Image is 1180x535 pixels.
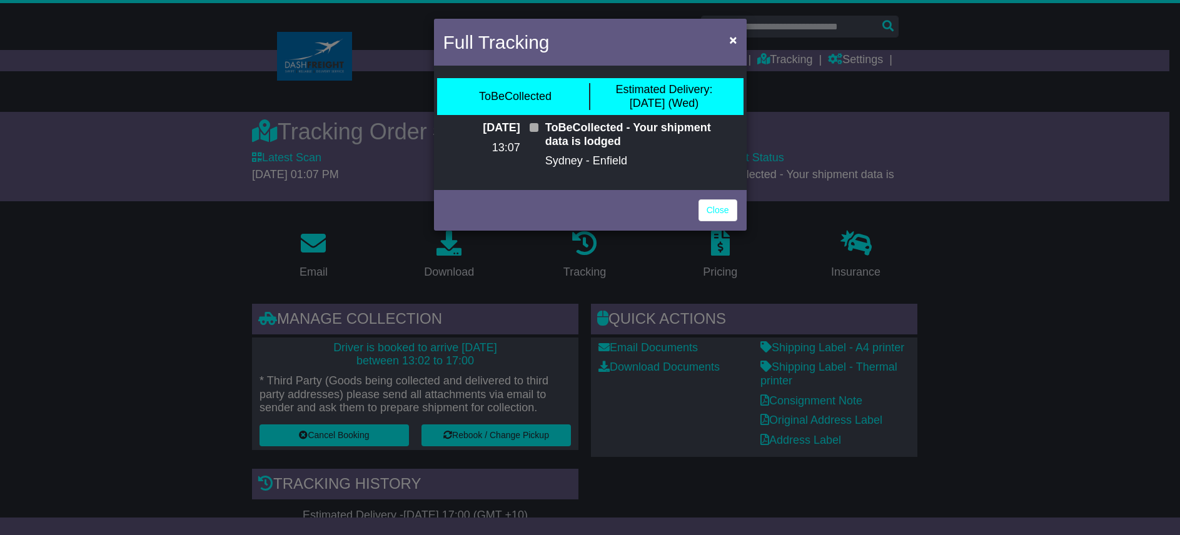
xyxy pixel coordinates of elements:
p: [DATE] [443,121,520,135]
button: Close [723,27,743,52]
p: ToBeCollected - Your shipment data is lodged [545,121,737,148]
span: × [729,32,737,47]
h4: Full Tracking [443,28,550,56]
p: Sydney - Enfield [545,154,737,168]
div: [DATE] (Wed) [615,83,712,110]
span: Estimated Delivery: [615,83,712,96]
p: 13:07 [443,141,520,155]
div: ToBeCollected [479,90,552,104]
a: Close [698,199,737,221]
